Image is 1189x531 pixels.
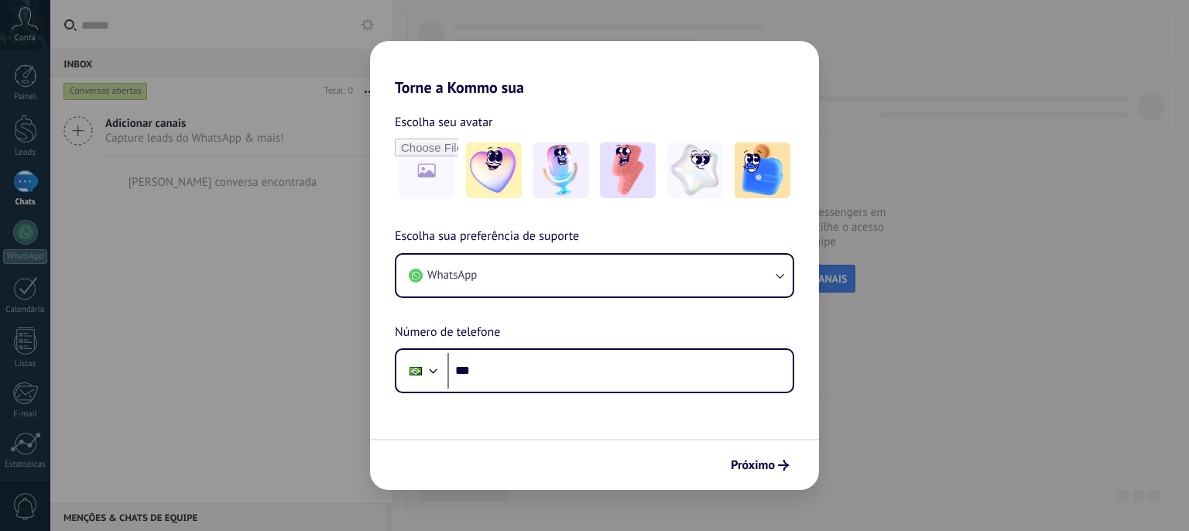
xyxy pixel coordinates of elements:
[735,142,790,198] img: -5.jpeg
[401,355,430,387] div: Brazil: + 55
[667,142,723,198] img: -4.jpeg
[533,142,589,198] img: -2.jpeg
[395,112,493,132] span: Escolha seu avatar
[731,460,775,471] span: Próximo
[370,41,819,97] h2: Torne a Kommo sua
[427,268,477,283] span: WhatsApp
[600,142,656,198] img: -3.jpeg
[724,452,796,478] button: Próximo
[466,142,522,198] img: -1.jpeg
[395,227,579,247] span: Escolha sua preferência de suporte
[395,323,500,343] span: Número de telefone
[396,255,793,296] button: WhatsApp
